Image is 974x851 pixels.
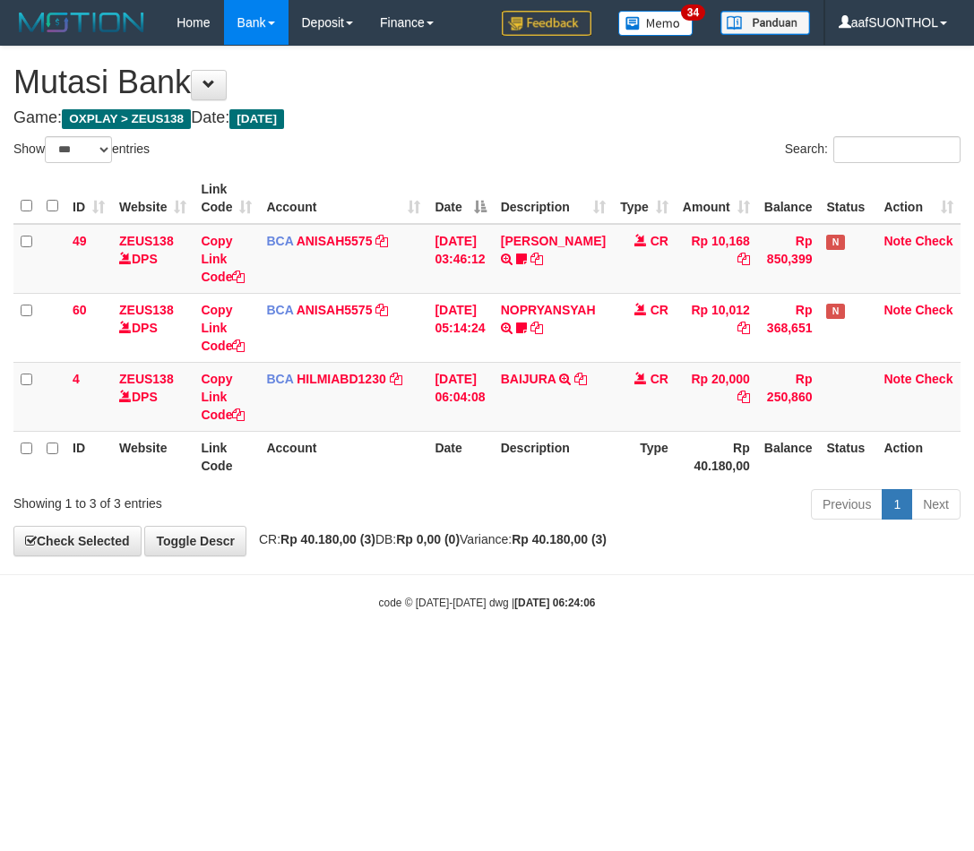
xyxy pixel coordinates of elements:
a: Copy Link Code [201,234,245,284]
a: Copy ANISAH5575 to clipboard [375,234,388,248]
span: CR [651,234,668,248]
th: Link Code: activate to sort column ascending [194,173,259,224]
td: Rp 850,399 [757,224,820,294]
th: Website: activate to sort column ascending [112,173,194,224]
strong: Rp 40.180,00 (3) [280,532,375,546]
td: [DATE] 03:46:12 [427,224,493,294]
a: Copy Rp 10,168 to clipboard [737,252,750,266]
a: ANISAH5575 [297,303,373,317]
a: Check [915,303,952,317]
h1: Mutasi Bank [13,64,961,100]
td: [DATE] 06:04:08 [427,362,493,431]
a: Copy Rp 10,012 to clipboard [737,321,750,335]
th: Rp 40.180,00 [676,431,757,482]
a: Check [915,372,952,386]
th: Description [494,431,613,482]
th: Amount: activate to sort column ascending [676,173,757,224]
a: ZEUS138 [119,303,174,317]
td: DPS [112,293,194,362]
th: Action: activate to sort column ascending [876,173,961,224]
a: Note [883,372,911,386]
a: 1 [882,489,912,520]
label: Show entries [13,136,150,163]
a: Note [883,234,911,248]
strong: Rp 0,00 (0) [396,532,460,546]
img: panduan.png [720,11,810,35]
span: CR [651,303,668,317]
strong: [DATE] 06:24:06 [514,597,595,609]
th: Status [819,173,876,224]
img: Feedback.jpg [502,11,591,36]
th: Action [876,431,961,482]
td: Rp 368,651 [757,293,820,362]
a: [PERSON_NAME] [501,234,606,248]
img: Button%20Memo.svg [618,11,694,36]
td: [DATE] 05:14:24 [427,293,493,362]
td: DPS [112,224,194,294]
th: Type: activate to sort column ascending [613,173,676,224]
th: Status [819,431,876,482]
a: Next [911,489,961,520]
select: Showentries [45,136,112,163]
th: Link Code [194,431,259,482]
th: Balance [757,173,820,224]
strong: Rp 40.180,00 (3) [512,532,607,546]
td: Rp 10,168 [676,224,757,294]
span: Has Note [826,304,844,319]
td: Rp 250,860 [757,362,820,431]
span: BCA [266,234,293,248]
span: 60 [73,303,87,317]
th: Website [112,431,194,482]
a: ZEUS138 [119,234,174,248]
small: code © [DATE]-[DATE] dwg | [379,597,596,609]
a: Copy NOPRYANSYAH to clipboard [530,321,543,335]
span: Has Note [826,235,844,250]
a: NOPRYANSYAH [501,303,596,317]
th: Account: activate to sort column ascending [259,173,427,224]
th: ID: activate to sort column ascending [65,173,112,224]
span: BCA [266,303,293,317]
span: CR [651,372,668,386]
span: [DATE] [229,109,284,129]
label: Search: [785,136,961,163]
span: BCA [266,372,293,386]
span: OXPLAY > ZEUS138 [62,109,191,129]
a: HILMIABD1230 [297,372,386,386]
a: Previous [811,489,883,520]
span: 4 [73,372,80,386]
th: Balance [757,431,820,482]
span: 34 [681,4,705,21]
a: Copy Link Code [201,303,245,353]
td: DPS [112,362,194,431]
a: Copy INA PAUJANAH to clipboard [530,252,543,266]
th: Date: activate to sort column descending [427,173,493,224]
td: Rp 20,000 [676,362,757,431]
a: ANISAH5575 [297,234,373,248]
span: 49 [73,234,87,248]
a: Copy Link Code [201,372,245,422]
a: BAIJURA [501,372,556,386]
a: Check [915,234,952,248]
td: Rp 10,012 [676,293,757,362]
input: Search: [833,136,961,163]
a: Copy ANISAH5575 to clipboard [375,303,388,317]
img: MOTION_logo.png [13,9,150,36]
th: Account [259,431,427,482]
a: Toggle Descr [144,526,246,556]
a: Check Selected [13,526,142,556]
a: Copy BAIJURA to clipboard [574,372,587,386]
div: Showing 1 to 3 of 3 entries [13,487,392,512]
a: Note [883,303,911,317]
span: CR: DB: Variance: [250,532,607,546]
th: ID [65,431,112,482]
h4: Game: Date: [13,109,961,127]
a: Copy HILMIABD1230 to clipboard [390,372,402,386]
th: Date [427,431,493,482]
th: Description: activate to sort column ascending [494,173,613,224]
th: Type [613,431,676,482]
a: Copy Rp 20,000 to clipboard [737,390,750,404]
a: ZEUS138 [119,372,174,386]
